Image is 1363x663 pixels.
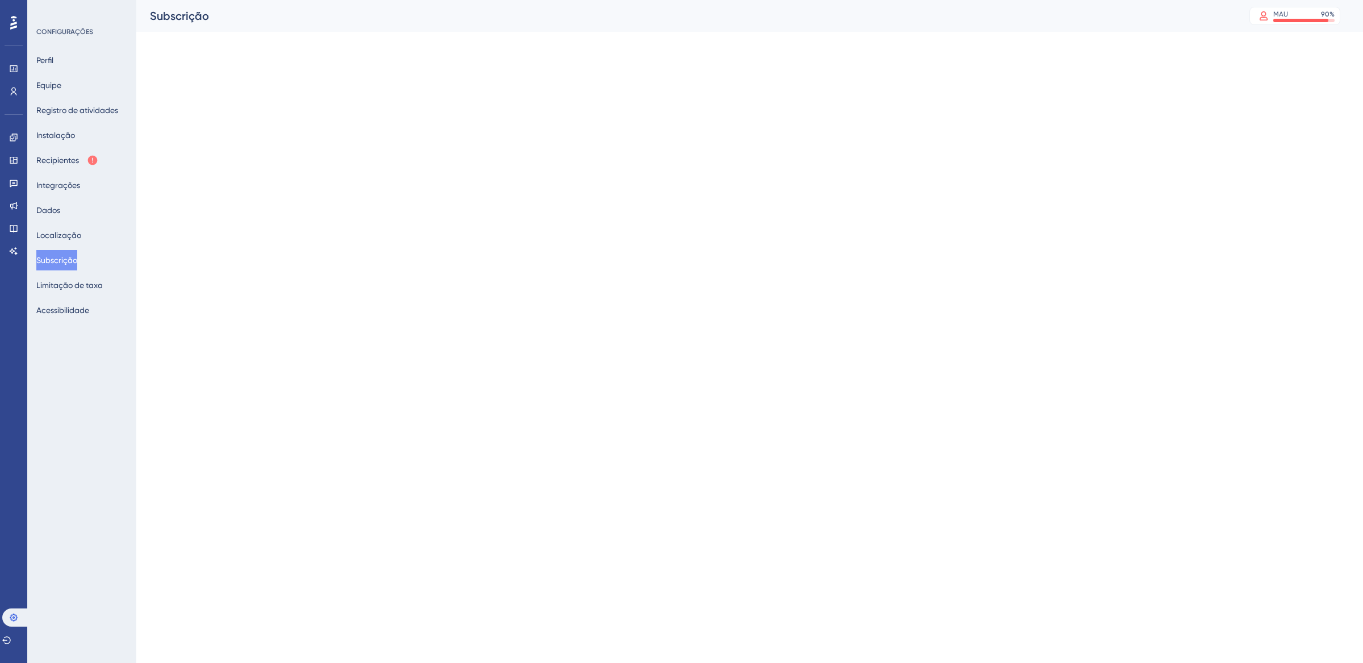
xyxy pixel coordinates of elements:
button: Instalação [36,125,75,145]
font: Acessibilidade [36,306,89,315]
font: 90 [1321,10,1329,18]
button: Localização [36,225,81,245]
font: Limitação de taxa [36,281,103,290]
font: Localização [36,231,81,240]
button: Subscrição [36,250,77,270]
font: Recipientes [36,156,79,165]
button: Limitação de taxa [36,275,103,295]
button: Acessibilidade [36,300,89,320]
font: Dados [36,206,60,215]
font: Subscrição [36,256,77,265]
font: MAU [1273,10,1288,18]
button: Perfil [36,50,53,70]
font: Perfil [36,56,53,65]
button: Registro de atividades [36,100,118,120]
font: Instalação [36,131,75,140]
font: Registro de atividades [36,106,118,115]
button: Recipientes [36,150,98,170]
font: % [1329,10,1335,18]
font: Subscrição [150,9,209,23]
font: CONFIGURAÇÕES [36,28,93,36]
font: Equipe [36,81,61,90]
button: Integrações [36,175,80,195]
button: Equipe [36,75,61,95]
button: Dados [36,200,60,220]
font: Integrações [36,181,80,190]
